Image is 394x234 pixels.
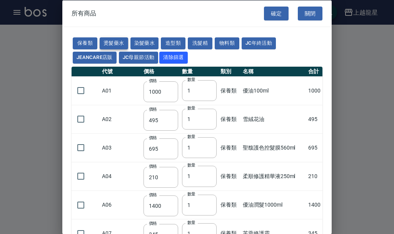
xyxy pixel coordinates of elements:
button: 關閉 [298,6,322,20]
td: A01 [100,76,142,105]
button: 造型類 [161,37,185,49]
label: 數量 [187,162,195,168]
td: 保養類 [219,133,241,162]
td: 210 [306,162,322,190]
td: A02 [100,105,142,133]
td: 保養類 [219,162,241,190]
label: 價格 [149,221,157,226]
td: A03 [100,133,142,162]
th: 數量 [180,66,219,76]
td: 1000 [306,76,322,105]
th: 類別 [219,66,241,76]
th: 代號 [100,66,142,76]
th: 合計 [306,66,322,76]
td: 1400 [306,190,322,219]
button: JC年終活動 [242,37,276,49]
label: 數量 [187,191,195,197]
button: JC母親節活動 [119,51,159,63]
button: 洗髮精 [188,37,212,49]
td: A06 [100,190,142,219]
td: 保養類 [219,190,241,219]
label: 數量 [187,77,195,82]
td: 柔順修護精華液250ml [241,162,306,190]
button: 確定 [264,6,289,20]
label: 價格 [149,106,157,112]
th: 價格 [142,66,180,76]
label: 數量 [187,134,195,140]
td: 695 [306,133,322,162]
td: 雪絨花油 [241,105,306,133]
th: 名稱 [241,66,306,76]
td: 保養類 [219,76,241,105]
button: 染髮藥水 [130,37,159,49]
label: 價格 [149,192,157,198]
button: 清除篩選 [159,51,188,63]
button: 燙髮藥水 [100,37,128,49]
label: 數量 [187,219,195,225]
button: JeanCare店販 [73,51,117,63]
label: 數量 [187,105,195,111]
label: 價格 [149,77,157,83]
button: 保養類 [73,37,97,49]
td: 優油潤髮1000ml [241,190,306,219]
td: 保養類 [219,105,241,133]
button: 物料類 [215,37,239,49]
td: 聖馥護色控髮膜560ml [241,133,306,162]
td: A04 [100,162,142,190]
td: 優油100ml [241,76,306,105]
label: 價格 [149,163,157,169]
td: 495 [306,105,322,133]
span: 所有商品 [72,9,96,17]
label: 價格 [149,135,157,140]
